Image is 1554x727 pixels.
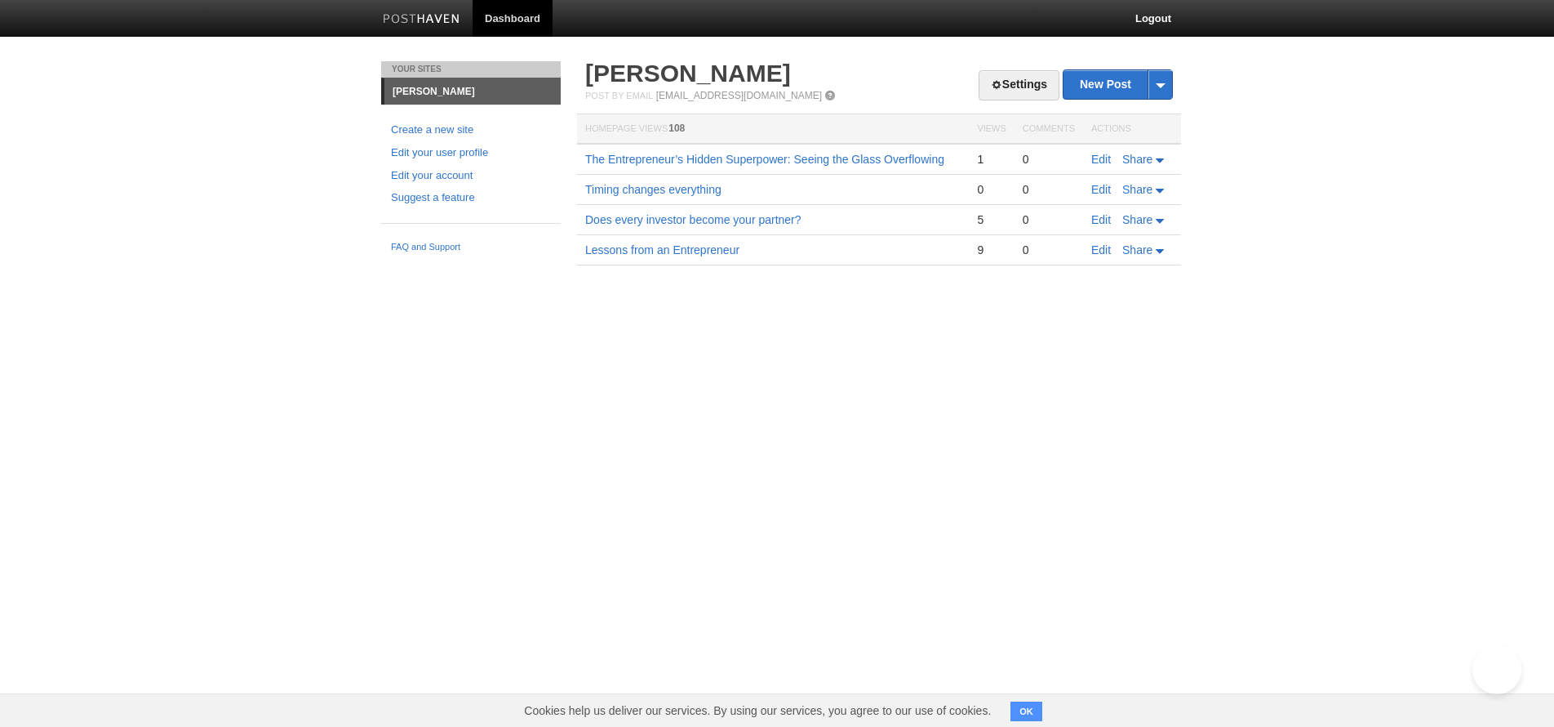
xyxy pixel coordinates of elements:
button: OK [1010,702,1042,721]
li: Your Sites [381,61,561,78]
span: Share [1122,243,1152,256]
a: New Post [1063,70,1172,99]
a: Edit your account [391,167,551,185]
a: [PERSON_NAME] [585,60,791,87]
a: Edit [1091,183,1111,196]
a: Edit your user profile [391,145,551,162]
div: 0 [1023,212,1075,227]
span: Share [1122,153,1152,166]
a: Does every investor become your partner? [585,213,801,226]
div: 9 [977,243,1006,257]
span: 108 [668,123,685,134]
a: Timing changes everything [585,183,721,196]
a: Edit [1091,243,1111,256]
th: Comments [1015,114,1083,145]
a: Create a new site [391,122,551,139]
span: Cookies help us deliver our services. By using our services, you agree to our use of cookies. [508,694,1007,727]
span: Post by Email [585,91,653,100]
span: Share [1122,183,1152,196]
div: 0 [1023,182,1075,197]
th: Actions [1083,114,1181,145]
div: 0 [1023,243,1075,257]
a: Settings [979,70,1059,100]
iframe: Help Scout Beacon - Open [1472,645,1521,694]
img: Posthaven-bar [383,14,460,26]
a: Edit [1091,213,1111,226]
span: Share [1122,213,1152,226]
div: 1 [977,152,1006,167]
a: FAQ and Support [391,240,551,255]
a: [EMAIL_ADDRESS][DOMAIN_NAME] [656,90,822,101]
a: Edit [1091,153,1111,166]
a: Suggest a feature [391,190,551,207]
th: Homepage Views [577,114,969,145]
div: 5 [977,212,1006,227]
div: 0 [1023,152,1075,167]
a: [PERSON_NAME] [384,78,561,105]
a: The Entrepreneur’s Hidden Superpower: Seeing the Glass Overflowing [585,153,944,166]
th: Views [969,114,1014,145]
a: Lessons from an Entrepreneur [585,243,739,256]
div: 0 [977,182,1006,197]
